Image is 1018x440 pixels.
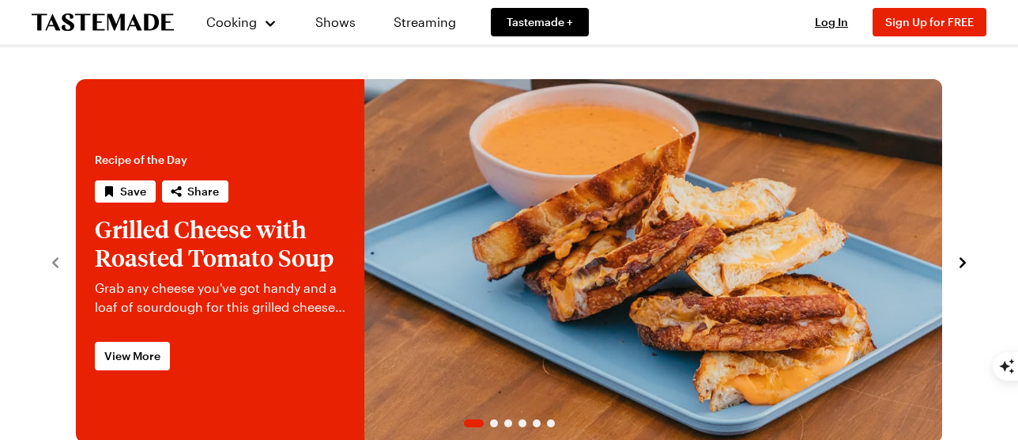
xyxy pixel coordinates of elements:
[47,252,63,271] button: navigate to previous item
[95,180,156,203] button: Save recipe
[205,3,277,41] button: Cooking
[104,348,160,364] span: View More
[815,15,848,28] span: Log In
[533,419,541,427] span: Go to slide 5
[800,14,863,30] button: Log In
[95,342,170,370] a: View More
[491,8,589,36] a: Tastemade +
[32,13,174,32] a: To Tastemade Home Page
[206,14,257,29] span: Cooking
[120,184,146,199] span: Save
[547,419,555,427] span: Go to slide 6
[507,14,573,30] span: Tastemade +
[187,184,219,199] span: Share
[955,252,971,271] button: navigate to next item
[504,419,512,427] span: Go to slide 3
[885,15,974,28] span: Sign Up for FREE
[490,419,498,427] span: Go to slide 2
[464,419,484,427] span: Go to slide 1
[873,8,986,36] button: Sign Up for FREE
[518,419,526,427] span: Go to slide 4
[162,180,228,203] button: Share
